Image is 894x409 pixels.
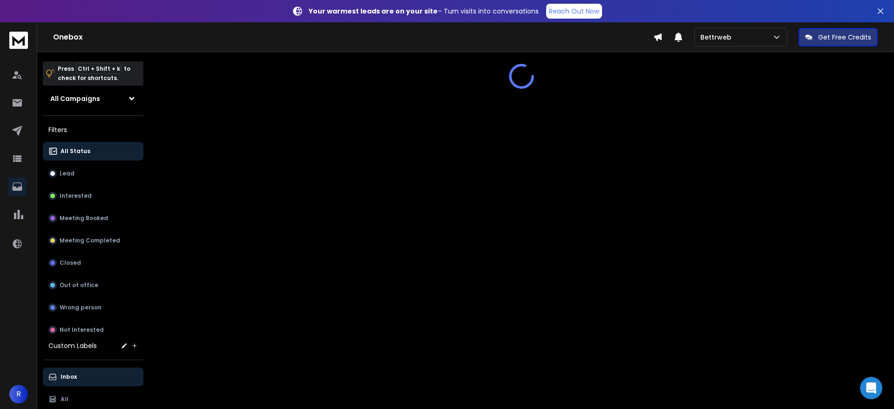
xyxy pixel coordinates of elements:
button: Out of office [43,276,143,295]
p: Get Free Credits [818,33,871,42]
button: R [9,385,28,403]
button: Interested [43,187,143,205]
p: Wrong person [60,304,102,311]
button: Meeting Booked [43,209,143,228]
button: Get Free Credits [799,28,878,47]
p: All Status [61,148,90,155]
p: All [61,396,68,403]
h1: Onebox [53,32,653,43]
button: Closed [43,254,143,272]
button: Inbox [43,368,143,386]
button: All Campaigns [43,89,143,108]
p: Press to check for shortcuts. [58,64,130,83]
button: Not Interested [43,321,143,339]
button: Wrong person [43,298,143,317]
p: Not Interested [60,326,104,334]
a: Reach Out Now [546,4,602,19]
button: All [43,390,143,409]
strong: Your warmest leads are on your site [309,7,438,16]
span: Ctrl + Shift + k [76,63,122,74]
p: Lead [60,170,74,177]
h3: Custom Labels [48,341,97,350]
h1: All Campaigns [50,94,100,103]
button: All Status [43,142,143,161]
p: Interested [60,192,92,200]
h3: Filters [43,123,143,136]
img: logo [9,32,28,49]
p: – Turn visits into conversations [309,7,539,16]
button: Meeting Completed [43,231,143,250]
p: Bettrweb [700,33,735,42]
button: Lead [43,164,143,183]
p: Out of office [60,282,98,289]
p: Meeting Completed [60,237,120,244]
div: Open Intercom Messenger [860,377,882,399]
p: Reach Out Now [549,7,599,16]
p: Inbox [61,373,77,381]
p: Meeting Booked [60,215,108,222]
p: Closed [60,259,81,267]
